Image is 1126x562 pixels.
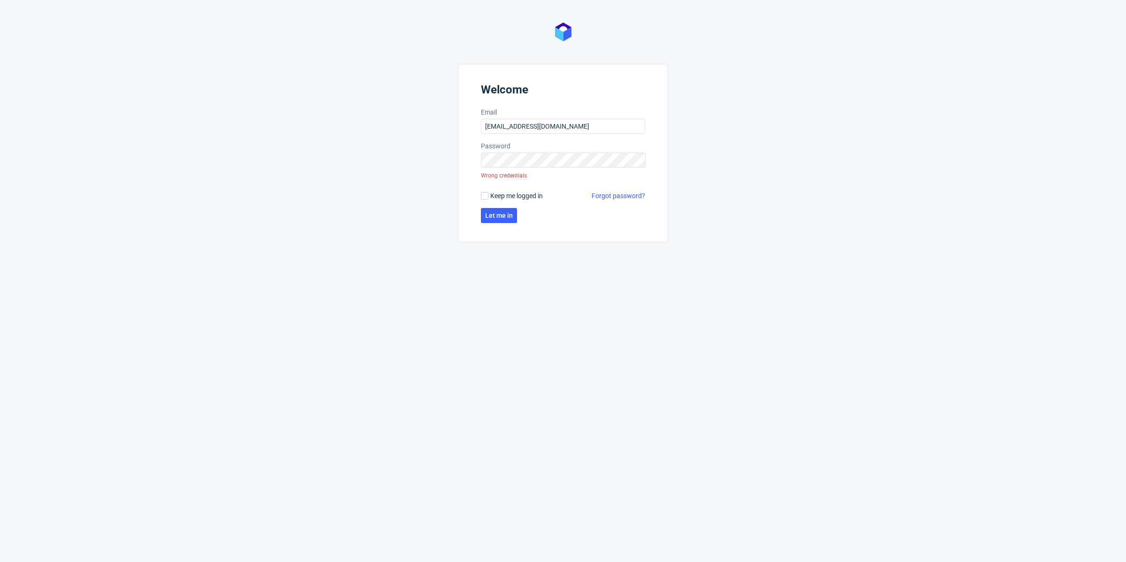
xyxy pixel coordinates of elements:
input: you@youremail.com [481,119,645,134]
div: Wrong credentials [481,168,527,184]
button: Let me in [481,208,517,223]
a: Forgot password? [592,191,645,200]
label: Email [481,108,645,117]
span: Let me in [485,212,513,219]
header: Welcome [481,83,645,100]
label: Password [481,141,645,151]
span: Keep me logged in [490,191,543,200]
